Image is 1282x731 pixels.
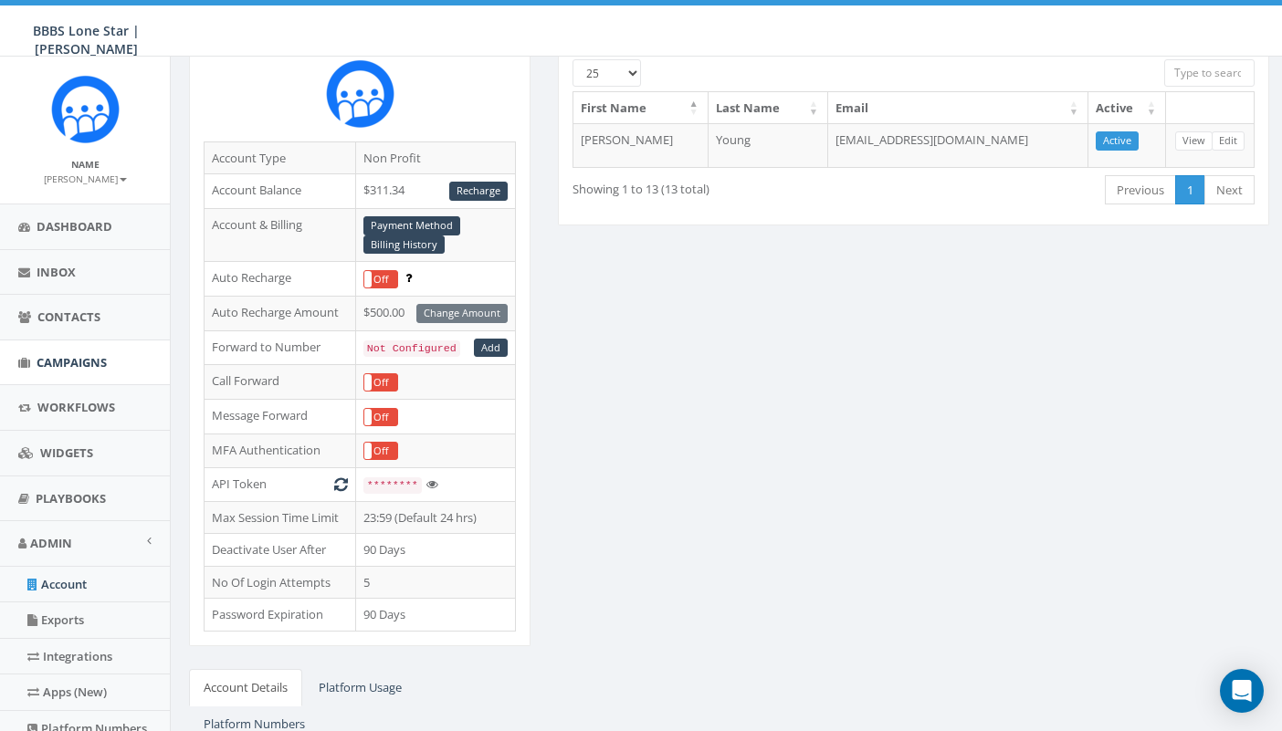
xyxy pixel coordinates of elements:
td: Auto Recharge [205,262,356,297]
span: Dashboard [37,218,112,235]
label: Off [364,374,398,391]
a: View [1175,131,1213,151]
span: Inbox [37,264,76,280]
td: Call Forward [205,365,356,400]
td: Forward to Number [205,330,356,365]
span: BBBS Lone Star | [PERSON_NAME] [33,22,140,57]
td: Account Balance [205,174,356,209]
a: Billing History [363,235,445,255]
td: No Of Login Attempts [205,566,356,599]
a: Recharge [449,182,508,201]
td: 5 [355,566,516,599]
td: 90 Days [355,599,516,632]
td: Non Profit [355,141,516,174]
td: API Token [205,468,356,502]
td: $500.00 [355,296,516,330]
a: Next [1204,175,1255,205]
i: Generate New Token [334,478,348,490]
small: Name [71,158,100,171]
td: Account & Billing [205,208,356,262]
small: [PERSON_NAME] [44,172,127,185]
span: Widgets [40,444,93,461]
span: Workflows [37,399,115,415]
td: 23:59 (Default 24 hrs) [355,501,516,534]
span: Admin [30,535,72,551]
td: Max Session Time Limit [205,501,356,534]
span: Campaigns [37,354,107,371]
a: Active [1096,131,1139,151]
a: [PERSON_NAME] [44,170,127,186]
td: Password Expiration [205,599,356,632]
td: MFA Authentication [205,433,356,468]
img: Rally_Corp_Icon_1.png [51,75,120,143]
div: OnOff [363,270,399,288]
th: Email: activate to sort column ascending [828,92,1088,124]
td: Auto Recharge Amount [205,296,356,330]
div: Open Intercom Messenger [1220,669,1264,713]
div: OnOff [363,408,399,426]
th: Active: activate to sort column ascending [1088,92,1166,124]
th: Last Name: activate to sort column ascending [709,92,828,124]
a: Payment Method [363,216,460,235]
span: Enable to prevent campaign failure. [405,269,412,286]
input: Type to search [1164,59,1255,87]
a: Add [474,339,508,358]
td: Message Forward [205,399,356,433]
td: [PERSON_NAME] [573,123,708,167]
img: Rally_Corp_Icon_1.png [326,59,394,128]
label: Off [364,271,398,287]
td: Young [709,123,828,167]
code: Not Configured [363,340,460,357]
div: Showing 1 to 13 (13 total) [573,173,841,198]
span: Contacts [37,308,100,325]
td: [EMAIL_ADDRESS][DOMAIN_NAME] [828,123,1088,167]
td: Deactivate User After [205,534,356,567]
td: $311.34 [355,174,516,209]
div: OnOff [363,442,399,460]
div: OnOff [363,373,399,392]
a: Platform Usage [304,669,416,706]
a: Account Details [189,669,302,706]
a: 1 [1175,175,1205,205]
a: Previous [1105,175,1176,205]
td: 90 Days [355,534,516,567]
td: Account Type [205,141,356,174]
th: First Name: activate to sort column descending [573,92,708,124]
label: Off [364,443,398,459]
span: Playbooks [36,490,106,506]
a: Edit [1212,131,1245,151]
label: Off [364,409,398,425]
